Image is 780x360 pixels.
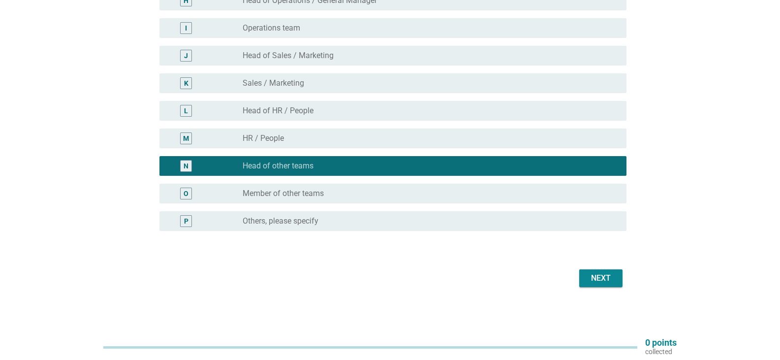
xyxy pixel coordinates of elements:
[184,189,188,199] div: O
[645,347,677,356] p: collected
[243,133,284,143] label: HR / People
[184,106,188,116] div: L
[184,51,188,61] div: J
[587,272,615,284] div: Next
[243,161,313,171] label: Head of other teams
[243,216,318,226] label: Others, please specify
[184,216,188,227] div: P
[243,106,313,116] label: Head of HR / People
[185,23,187,33] div: I
[243,51,334,61] label: Head of Sales / Marketing
[184,161,188,171] div: N
[243,78,304,88] label: Sales / Marketing
[243,189,324,198] label: Member of other teams
[645,338,677,347] p: 0 points
[184,78,188,89] div: K
[243,23,300,33] label: Operations team
[579,269,623,287] button: Next
[183,133,189,144] div: M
